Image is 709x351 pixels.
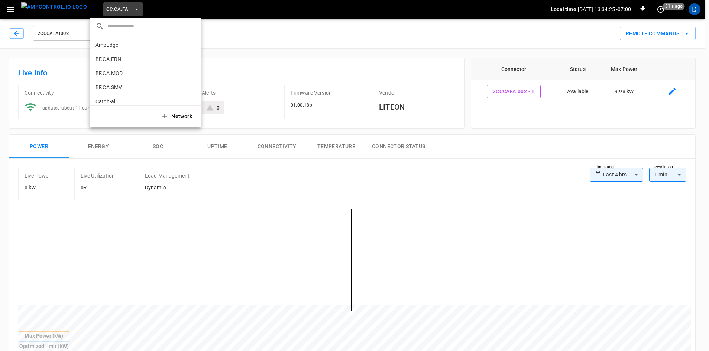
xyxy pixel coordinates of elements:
[156,109,198,124] button: Network
[95,98,168,105] p: Catch-all
[95,84,169,91] p: BF.CA.SMV
[95,55,168,63] p: BF.CA.FRN
[95,41,168,49] p: AmpEdge
[95,69,168,77] p: BF.CA.MOD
